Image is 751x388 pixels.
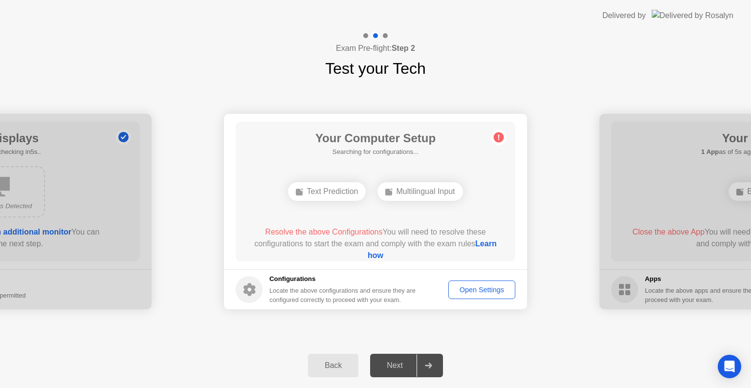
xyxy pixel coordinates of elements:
div: Open Settings [452,286,512,294]
div: Text Prediction [288,182,366,201]
img: Delivered by Rosalyn [652,10,733,21]
h5: Searching for configurations... [315,147,436,157]
div: Open Intercom Messenger [718,355,741,378]
span: Resolve the above Configurations [265,228,382,236]
button: Next [370,354,443,377]
div: Next [373,361,417,370]
h1: Test your Tech [325,57,426,80]
div: Locate the above configurations and ensure they are configured correctly to proceed with your exam. [269,286,418,304]
div: Back [311,361,355,370]
button: Back [308,354,358,377]
h5: Configurations [269,274,418,284]
h4: Exam Pre-flight: [336,43,415,54]
button: Open Settings [448,280,515,299]
div: You will need to resolve these configurations to start the exam and comply with the exam rules [250,226,502,261]
h1: Your Computer Setup [315,129,436,147]
div: Multilingual Input [377,182,463,201]
b: Step 2 [392,44,415,52]
div: Delivered by [602,10,646,22]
